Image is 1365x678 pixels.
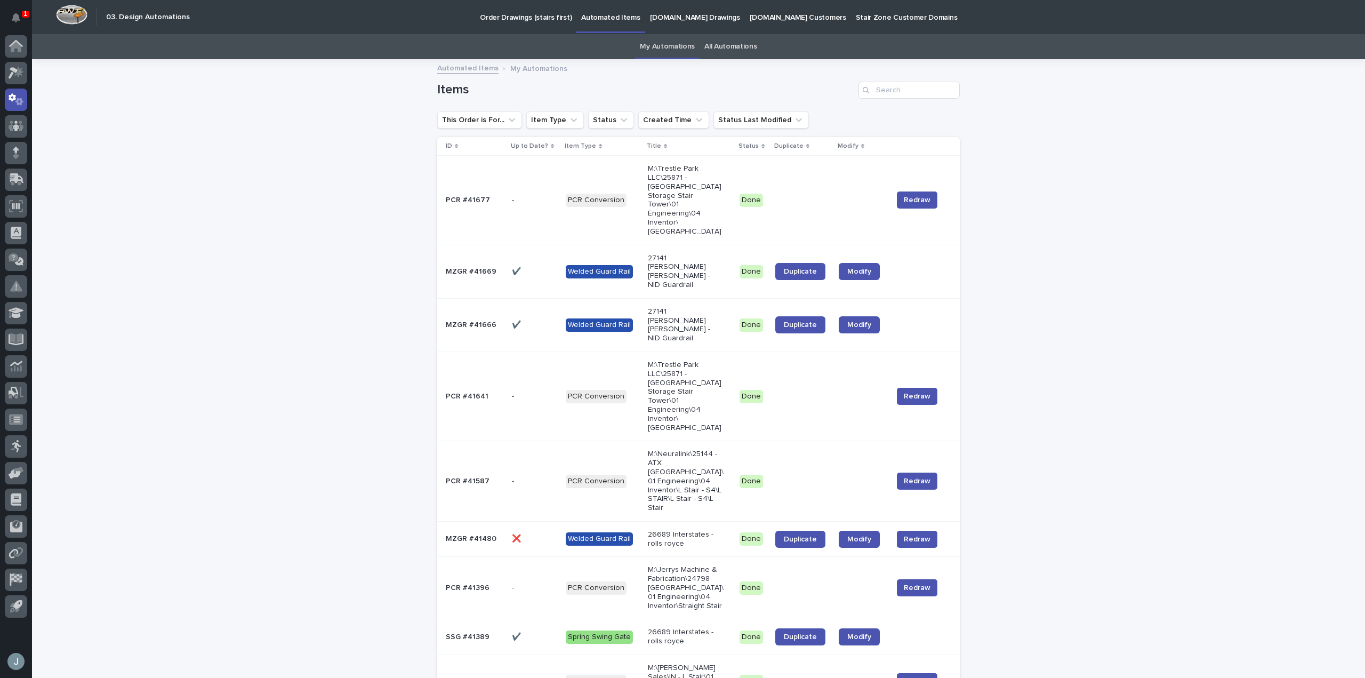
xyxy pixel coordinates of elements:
[446,194,492,205] p: PCR #41677
[446,532,499,544] p: MZGR #41480
[13,13,27,30] div: Notifications1
[847,321,871,329] span: Modify
[858,82,960,99] input: Search
[648,450,724,513] p: M:\Neuralink\25144 - ATX [GEOGRAPHIC_DATA]\01 Engineering\04 Inventor\L Stair - S4\L STAIR\L Stai...
[897,388,937,405] button: Redraw
[446,475,492,486] p: PCR #41587
[437,298,960,352] tr: MZGR #41666MZGR #41666 ✔️✔️ Welded Guard Rail27141 [PERSON_NAME] [PERSON_NAME] - NID GuardrailDon...
[838,140,858,152] p: Modify
[839,531,880,548] a: Modify
[897,531,937,548] button: Redraw
[437,245,960,298] tr: MZGR #41669MZGR #41669 ✔️✔️ Welded Guard Rail27141 [PERSON_NAME] [PERSON_NAME] - NID GuardrailDon...
[437,61,499,74] a: Automated Items
[648,254,724,290] p: 27141 [PERSON_NAME] [PERSON_NAME] - NID Guardrail
[446,581,492,593] p: PCR #41396
[775,531,825,548] a: Duplicate
[512,194,516,205] p: -
[775,628,825,645] a: Duplicate
[847,268,871,275] span: Modify
[437,521,960,557] tr: MZGR #41480MZGR #41480 ❌❌ Welded Guard Rail26689 Interstates - rolls royceDoneDuplicateModifyRedraw
[566,318,633,332] div: Welded Guard Rail
[437,441,960,522] tr: PCR #41587PCR #41587 -- PCR ConversionM:\Neuralink\25144 - ATX [GEOGRAPHIC_DATA]\01 Engineering\0...
[566,194,627,207] div: PCR Conversion
[648,530,724,548] p: 26689 Interstates - rolls royce
[774,140,804,152] p: Duplicate
[740,390,763,403] div: Done
[638,111,709,129] button: Created Time
[437,82,854,98] h1: Items
[847,633,871,641] span: Modify
[784,536,817,543] span: Duplicate
[904,583,930,593] span: Redraw
[446,318,499,330] p: MZGR #41666
[775,263,825,280] a: Duplicate
[839,263,880,280] a: Modify
[648,307,724,343] p: 27141 [PERSON_NAME] [PERSON_NAME] - NID Guardrail
[446,265,499,276] p: MZGR #41669
[847,536,871,543] span: Modify
[437,557,960,619] tr: PCR #41396PCR #41396 -- PCR ConversionM:\Jerrys Machine & Fabrication\24798 [GEOGRAPHIC_DATA]\01 ...
[5,650,27,673] button: users-avatar
[647,140,661,152] p: Title
[648,361,724,432] p: M:\Trestle Park LLC\25871 - [GEOGRAPHIC_DATA] Storage Stair Tower\01 Engineering\04 Inventor\[GEO...
[839,628,880,645] a: Modify
[904,534,930,545] span: Redraw
[512,581,516,593] p: -
[784,268,817,275] span: Duplicate
[648,164,724,236] p: M:\Trestle Park LLC\25871 - [GEOGRAPHIC_DATA] Storage Stair Tower\01 Engineering\04 Inventor\[GEO...
[784,633,817,641] span: Duplicate
[738,140,759,152] p: Status
[566,390,627,403] div: PCR Conversion
[526,111,584,129] button: Item Type
[512,631,523,642] p: ✔️
[566,265,633,278] div: Welded Guard Rail
[566,631,633,644] div: Spring Swing Gate
[512,390,516,401] p: -
[648,565,724,610] p: M:\Jerrys Machine & Fabrication\24798 [GEOGRAPHIC_DATA]\01 Engineering\04 Inventor\Straight Stair
[446,631,492,642] p: SSG #41389
[437,352,960,441] tr: PCR #41641PCR #41641 -- PCR ConversionM:\Trestle Park LLC\25871 - [GEOGRAPHIC_DATA] Storage Stair...
[897,473,937,490] button: Redraw
[511,140,548,152] p: Up to Date?
[23,10,27,18] p: 1
[904,195,930,205] span: Redraw
[512,532,523,544] p: ❌
[740,265,763,278] div: Done
[437,156,960,245] tr: PCR #41677PCR #41677 -- PCR ConversionM:\Trestle Park LLC\25871 - [GEOGRAPHIC_DATA] Storage Stair...
[512,475,516,486] p: -
[446,140,452,152] p: ID
[904,476,930,486] span: Redraw
[740,194,763,207] div: Done
[5,6,27,29] button: Notifications
[839,316,880,333] a: Modify
[897,579,937,596] button: Redraw
[713,111,809,129] button: Status Last Modified
[56,5,87,25] img: Workspace Logo
[588,111,634,129] button: Status
[510,62,567,74] p: My Automations
[512,318,523,330] p: ✔️
[740,318,763,332] div: Done
[740,475,763,488] div: Done
[446,390,491,401] p: PCR #41641
[704,34,757,59] a: All Automations
[775,316,825,333] a: Duplicate
[437,619,960,655] tr: SSG #41389SSG #41389 ✔️✔️ Spring Swing Gate26689 Interstates - rolls royceDoneDuplicateModify
[904,391,930,402] span: Redraw
[565,140,596,152] p: Item Type
[566,581,627,595] div: PCR Conversion
[648,628,724,646] p: 26689 Interstates - rolls royce
[512,265,523,276] p: ✔️
[740,631,763,644] div: Done
[640,34,695,59] a: My Automations
[897,192,937,209] button: Redraw
[106,13,190,22] h2: 03. Design Automations
[566,532,633,546] div: Welded Guard Rail
[740,532,763,546] div: Done
[437,111,522,129] button: This Order is For...
[784,321,817,329] span: Duplicate
[566,475,627,488] div: PCR Conversion
[740,581,763,595] div: Done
